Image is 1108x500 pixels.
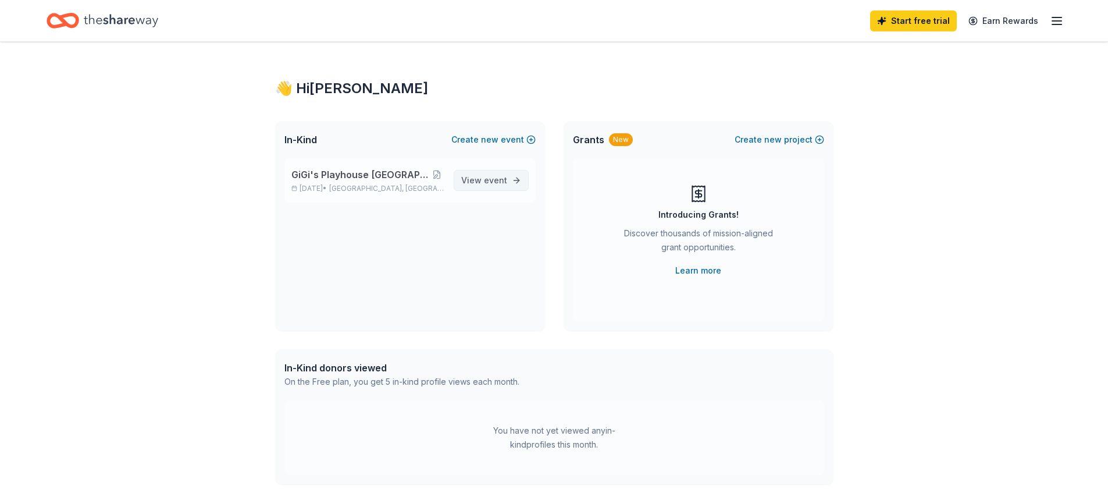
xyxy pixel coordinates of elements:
[619,226,778,259] div: Discover thousands of mission-aligned grant opportunities.
[482,424,627,452] div: You have not yet viewed any in-kind profiles this month.
[675,264,721,278] a: Learn more
[573,133,604,147] span: Grants
[481,133,498,147] span: new
[870,10,957,31] a: Start free trial
[329,184,444,193] span: [GEOGRAPHIC_DATA], [GEOGRAPHIC_DATA]
[47,7,158,34] a: Home
[451,133,536,147] button: Createnewevent
[284,375,519,389] div: On the Free plan, you get 5 in-kind profile views each month.
[461,173,507,187] span: View
[284,133,317,147] span: In-Kind
[658,208,739,222] div: Introducing Grants!
[764,133,782,147] span: new
[291,168,430,182] span: GiGi's Playhouse [GEOGRAPHIC_DATA] 2025 Gala
[961,10,1045,31] a: Earn Rewards
[735,133,824,147] button: Createnewproject
[454,170,529,191] a: View event
[284,361,519,375] div: In-Kind donors viewed
[609,133,633,146] div: New
[484,175,507,185] span: event
[291,184,444,193] p: [DATE] •
[275,79,833,98] div: 👋 Hi [PERSON_NAME]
